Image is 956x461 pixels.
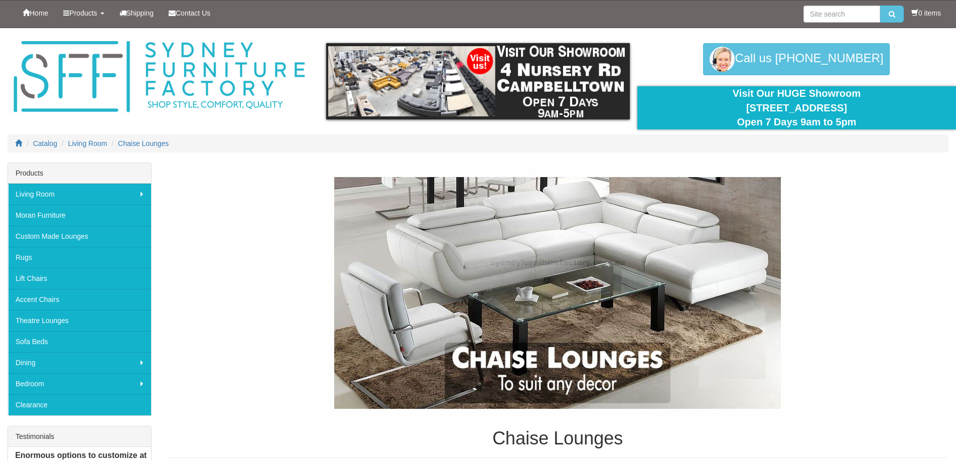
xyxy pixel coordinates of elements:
[15,1,56,26] a: Home
[256,168,859,418] img: Chaise Lounges
[8,331,151,352] a: Sofa Beds
[112,1,162,26] a: Shipping
[8,352,151,373] a: Dining
[645,86,948,129] div: Visit Our HUGE Showroom [STREET_ADDRESS] Open 7 Days 9am to 5pm
[118,139,169,147] a: Chaise Lounges
[8,394,151,415] a: Clearance
[8,268,151,289] a: Lift Chairs
[8,247,151,268] a: Rugs
[8,373,151,394] a: Bedroom
[911,8,941,18] li: 0 items
[8,163,151,184] div: Products
[33,139,57,147] a: Catalog
[8,289,151,310] a: Accent Chairs
[126,9,154,17] span: Shipping
[8,310,151,331] a: Theatre Lounges
[176,9,210,17] span: Contact Us
[68,139,107,147] a: Living Room
[8,226,151,247] a: Custom Made Lounges
[9,38,310,116] img: Sydney Furniture Factory
[56,1,111,26] a: Products
[30,9,48,17] span: Home
[8,426,151,447] div: Testimonials
[167,428,948,448] h1: Chaise Lounges
[326,43,630,119] img: showroom.gif
[8,205,151,226] a: Moran Furniture
[8,184,151,205] a: Living Room
[69,9,97,17] span: Products
[161,1,218,26] a: Contact Us
[803,6,880,23] input: Site search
